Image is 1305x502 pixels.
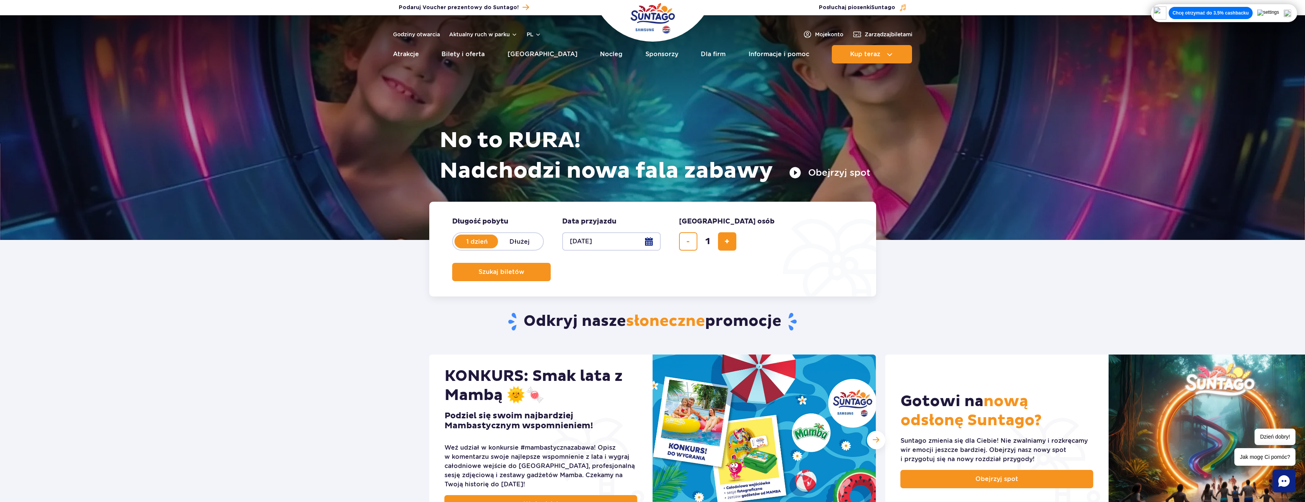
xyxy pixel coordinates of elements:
[852,30,912,39] a: Zarządzajbiletami
[498,233,542,249] label: Dłużej
[626,312,705,331] span: słoneczne
[445,443,637,489] div: Weź udział w konkursie #mambastycznazabawa! Opisz w komentarzu swoje najlepsze wspomnienie z lata...
[562,232,661,251] button: [DATE]
[975,474,1018,484] span: Obejrzyj spot
[399,4,519,11] span: Podaruj Voucher prezentowy do Suntago!
[679,217,775,226] span: [GEOGRAPHIC_DATA] osób
[701,45,726,63] a: Dla firm
[901,392,1042,430] span: nową odsłonę Suntago?
[399,2,529,13] a: Podaruj Voucher prezentowy do Suntago!
[1273,470,1295,492] div: Chat
[449,31,517,37] button: Aktualny ruch w parku
[901,436,1093,464] div: Suntago zmienia się dla Ciebie! Nie zwalniamy i rozkręcamy wir emocji jeszcze bardziej. Obejrzyj ...
[718,232,736,251] button: dodaj bilet
[901,392,1093,430] h2: Gotowi na
[871,5,895,10] span: Suntago
[789,167,870,179] button: Obejrzyj spot
[527,31,541,38] button: pl
[445,411,637,431] h3: Podziel się swoim najbardziej Mambastycznym wspomnieniem!
[850,51,880,58] span: Kup teraz
[901,470,1093,488] a: Obejrzyj spot
[645,45,678,63] a: Sponsorzy
[803,30,843,39] a: Mojekonto
[749,45,809,63] a: Informacje i pomoc
[699,232,717,251] input: liczba biletów
[441,45,485,63] a: Bilety i oferta
[452,263,551,281] button: Szukaj biletów
[819,4,907,11] button: Posłuchaj piosenkiSuntago
[562,217,616,226] span: Data przyjazdu
[815,31,843,38] span: Moje konto
[429,202,876,296] form: Planowanie wizyty w Park of Poland
[867,431,885,449] div: Następny slajd
[455,233,499,249] label: 1 dzień
[1255,429,1295,445] span: Dzień dobry!
[445,367,637,405] h2: KONKURS: Smak lata z Mambą 🌞🍬
[429,312,876,332] h2: Odkryj nasze promocje
[832,45,912,63] button: Kup teraz
[1234,448,1295,466] span: Jak mogę Ci pomóc?
[452,217,508,226] span: Długość pobytu
[440,125,870,186] h1: No to RURA! Nadchodzi nowa fala zabawy
[479,269,524,275] span: Szukaj biletów
[393,31,440,38] a: Godziny otwarcia
[865,31,912,38] span: Zarządzaj biletami
[393,45,419,63] a: Atrakcje
[600,45,623,63] a: Nocleg
[679,232,697,251] button: usuń bilet
[508,45,577,63] a: [GEOGRAPHIC_DATA]
[819,4,895,11] span: Posłuchaj piosenki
